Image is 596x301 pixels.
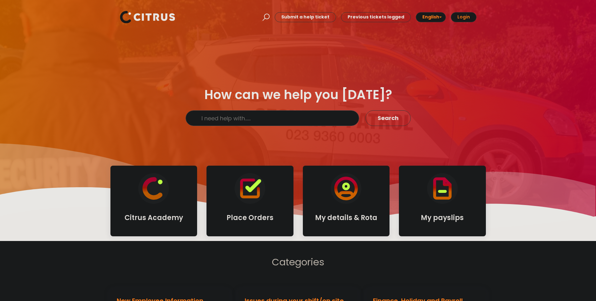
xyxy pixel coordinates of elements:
input: I need help with...... [186,110,359,126]
span: Search [378,113,399,123]
a: Place Orders [206,166,293,236]
button: Search [365,110,411,126]
a: My details & Rota [303,166,390,236]
a: Submit a help ticket [275,12,336,22]
h2: Categories [110,256,486,268]
h4: My payslips [404,214,481,222]
a: Citrus Academy [110,166,197,236]
span: English [422,14,439,20]
a: Previous tickets logged [341,12,411,22]
a: Login [451,12,476,22]
h4: Citrus Academy [115,214,192,222]
h4: My details & Rota [308,214,385,222]
h4: Place Orders [211,214,288,222]
a: My payslips [399,166,486,236]
b: Login [457,14,470,20]
div: How can we help you [DATE]? [186,88,411,102]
